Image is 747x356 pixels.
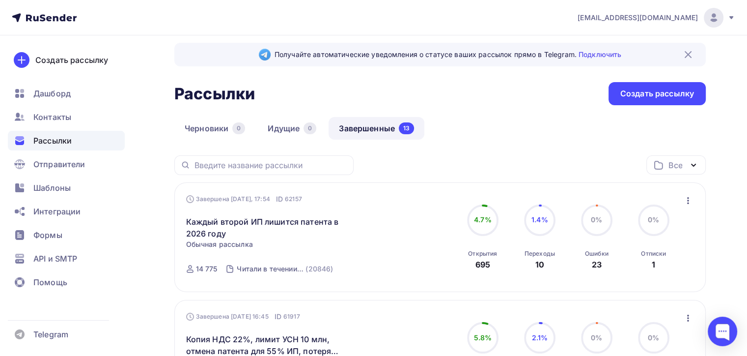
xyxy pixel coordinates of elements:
div: Ошибки [585,250,609,258]
div: 0 [232,122,245,134]
span: Помощь [33,276,67,288]
span: 61917 [283,312,300,322]
a: Каждый второй ИП лишится патента в 2026 году [186,216,355,239]
div: 0 [304,122,316,134]
a: Отправители [8,154,125,174]
h2: Рассылки [174,84,255,104]
span: Получайте автоматические уведомления о статусе ваших рассылок прямо в Telegram. [275,50,621,59]
a: Дашборд [8,84,125,103]
span: Отправители [33,158,85,170]
span: ID [276,194,283,204]
span: Обычная рассылка [186,239,253,249]
div: 23 [592,259,602,270]
span: Контакты [33,111,71,123]
span: Шаблоны [33,182,71,194]
div: Завершена [DATE], 17:54 [186,194,302,204]
a: Завершенные13 [329,117,424,140]
div: Читали в течении года [237,264,304,274]
span: Формы [33,229,62,241]
span: 0% [648,215,659,224]
span: 0% [591,215,602,224]
div: Все [668,159,682,171]
a: Идущие0 [257,117,327,140]
span: Дашборд [33,88,71,99]
div: 695 [475,259,490,270]
a: Подключить [579,50,621,59]
div: Переходы [525,250,555,258]
span: Интеграции [33,206,81,217]
div: (20846) [305,264,333,274]
div: 10 [535,259,544,270]
span: Рассылки [33,135,72,147]
span: API и SMTP [33,253,77,265]
span: [EMAIL_ADDRESS][DOMAIN_NAME] [578,13,698,23]
a: [EMAIL_ADDRESS][DOMAIN_NAME] [578,8,735,28]
span: 0% [648,333,659,342]
div: 13 [399,122,414,134]
div: 14 775 [196,264,218,274]
span: 1.4% [531,215,548,224]
span: 5.8% [473,333,492,342]
span: 62157 [285,194,302,204]
span: ID [275,312,281,322]
div: Создать рассылку [620,88,694,99]
img: Telegram [259,49,271,60]
div: 1 [652,259,655,270]
div: Завершена [DATE] 16:45 [186,312,300,322]
input: Введите название рассылки [194,160,348,171]
a: Формы [8,225,125,245]
div: Открытия [468,250,497,258]
a: Читали в течении года (20846) [236,261,334,277]
span: Telegram [33,328,68,340]
button: Все [646,155,706,175]
div: Отписки [641,250,666,258]
a: Черновики0 [174,117,255,140]
span: 0% [591,333,602,342]
a: Контакты [8,107,125,127]
a: Рассылки [8,131,125,150]
a: Шаблоны [8,178,125,198]
span: 4.7% [474,215,492,224]
div: Создать рассылку [35,54,108,66]
span: 2.1% [531,333,548,342]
